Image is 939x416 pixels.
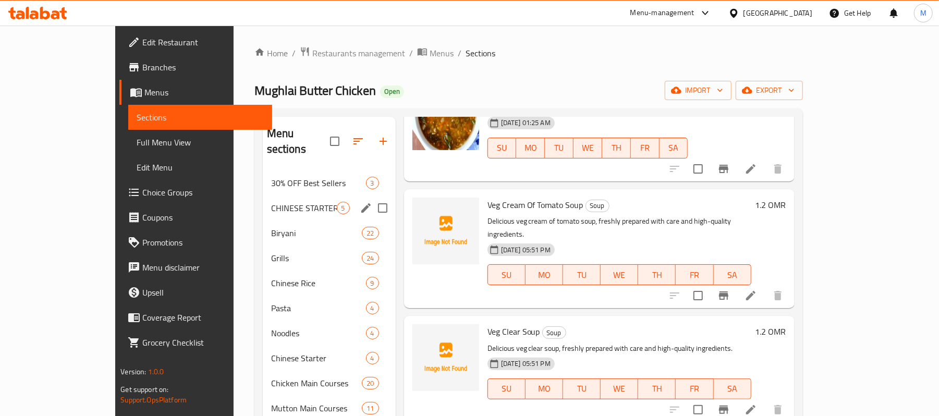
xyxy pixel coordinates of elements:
[128,130,272,155] a: Full Menu View
[263,271,396,296] div: Chinese Rice9
[142,286,264,299] span: Upsell
[487,197,583,213] span: Veg Cream Of Tomato Soup
[526,264,563,285] button: MO
[128,105,272,130] a: Sections
[660,138,688,158] button: SA
[263,296,396,321] div: Pasta4
[711,283,736,308] button: Branch-specific-item
[680,381,709,396] span: FR
[744,84,795,97] span: export
[516,138,545,158] button: MO
[642,381,672,396] span: TH
[366,277,379,289] div: items
[430,47,454,59] span: Menus
[574,138,602,158] button: WE
[142,236,264,249] span: Promotions
[337,202,350,214] div: items
[119,30,272,55] a: Edit Restaurant
[142,311,264,324] span: Coverage Report
[119,205,272,230] a: Coupons
[358,200,374,216] button: edit
[586,200,609,212] div: Soup
[271,402,362,414] span: Mutton Main Courses
[606,140,627,155] span: TH
[520,140,541,155] span: MO
[142,36,264,48] span: Edit Restaurant
[271,202,337,214] span: CHINESE STARTER1
[920,7,926,19] span: M
[380,87,404,96] span: Open
[119,55,272,80] a: Branches
[487,215,751,241] p: Delicious veg cream of tomato soup, freshly prepared with care and high-quality ingredients.
[362,403,378,413] span: 11
[312,47,405,59] span: Restaurants management
[497,118,555,128] span: [DATE] 01:25 AM
[549,140,569,155] span: TU
[458,47,461,59] li: /
[119,230,272,255] a: Promotions
[665,81,731,100] button: import
[718,267,747,283] span: SA
[543,327,566,339] span: Soup
[530,381,559,396] span: MO
[412,324,479,391] img: Veg Clear Soup
[680,267,709,283] span: FR
[362,378,378,388] span: 20
[526,378,563,399] button: MO
[412,198,479,264] img: Veg Cream Of Tomato Soup
[142,186,264,199] span: Choice Groups
[673,84,723,97] span: import
[487,264,526,285] button: SU
[417,46,454,60] a: Menus
[263,346,396,371] div: Chinese Starter4
[120,365,146,378] span: Version:
[676,378,713,399] button: FR
[137,111,264,124] span: Sections
[263,221,396,246] div: Biryani22
[137,136,264,149] span: Full Menu View
[254,79,376,102] span: Mughlai Butter Chicken
[367,353,379,363] span: 4
[745,163,757,175] a: Edit menu item
[366,352,379,364] div: items
[267,126,330,157] h2: Menu sections
[638,264,676,285] button: TH
[362,252,379,264] div: items
[676,264,713,285] button: FR
[128,155,272,180] a: Edit Menu
[362,377,379,389] div: items
[254,46,803,60] nav: breadcrumb
[409,47,413,59] li: /
[263,195,396,221] div: CHINESE STARTER15edit
[466,47,495,59] span: Sections
[271,277,366,289] span: Chinese Rice
[578,140,598,155] span: WE
[635,140,655,155] span: FR
[263,321,396,346] div: Noodles4
[120,383,168,396] span: Get support on:
[492,140,513,155] span: SU
[263,170,396,195] div: 30% OFF Best Sellers3
[324,130,346,152] span: Select all sections
[271,302,366,314] span: Pasta
[337,203,349,213] span: 5
[487,138,517,158] button: SU
[542,326,566,339] div: Soup
[687,285,709,307] span: Select to update
[718,381,747,396] span: SA
[119,305,272,330] a: Coverage Report
[745,289,757,302] a: Edit menu item
[605,381,634,396] span: WE
[714,378,751,399] button: SA
[263,371,396,396] div: Chicken Main Courses20
[745,403,757,416] a: Edit menu item
[300,46,405,60] a: Restaurants management
[630,7,694,19] div: Menu-management
[664,140,684,155] span: SA
[271,352,366,364] span: Chinese Starter
[362,227,379,239] div: items
[631,138,660,158] button: FR
[367,278,379,288] span: 9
